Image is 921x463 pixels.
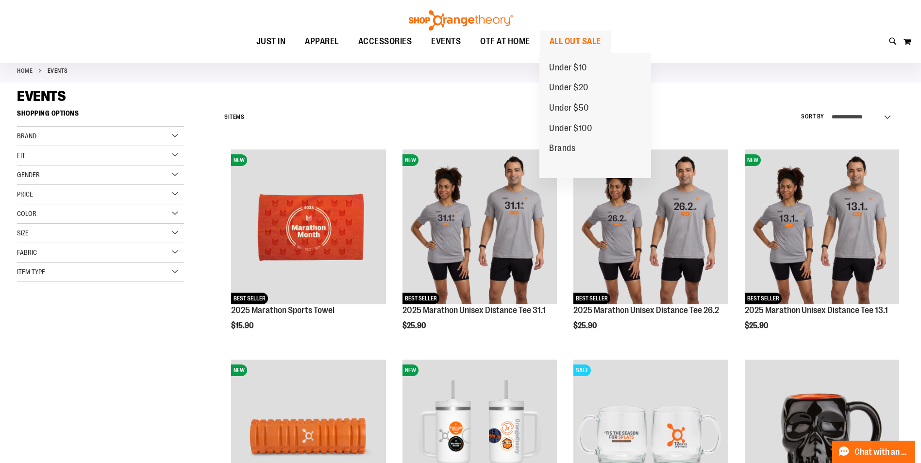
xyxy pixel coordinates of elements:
[745,154,761,166] span: NEW
[573,321,598,330] span: $25.90
[745,149,899,305] a: 2025 Marathon Unisex Distance Tee 13.1NEWBEST SELLER
[569,145,733,354] div: product
[17,210,36,217] span: Color
[431,31,461,52] span: EVENTS
[17,190,33,198] span: Price
[17,229,29,237] span: Size
[550,31,601,52] span: ALL OUT SALE
[402,149,557,305] a: 2025 Marathon Unisex Distance Tee 31.1NEWBEST SELLER
[745,321,770,330] span: $25.90
[398,145,562,354] div: product
[745,149,899,304] img: 2025 Marathon Unisex Distance Tee 13.1
[402,293,439,304] span: BEST SELLER
[407,10,514,31] img: Shop Orangetheory
[573,293,610,304] span: BEST SELLER
[358,31,412,52] span: ACCESSORIES
[48,66,68,75] strong: EVENTS
[549,103,589,115] span: Under $50
[402,364,419,376] span: NEW
[549,143,575,155] span: Brands
[402,321,427,330] span: $25.90
[402,305,546,315] a: 2025 Marathon Unisex Distance Tee 31.1
[402,149,557,304] img: 2025 Marathon Unisex Distance Tee 31.1
[17,151,25,159] span: Fit
[745,293,782,304] span: BEST SELLER
[549,123,592,135] span: Under $100
[231,305,335,315] a: 2025 Marathon Sports Towel
[573,149,728,305] a: 2025 Marathon Unisex Distance Tee 26.2NEWBEST SELLER
[305,31,339,52] span: APPAREL
[17,66,33,75] a: Home
[573,364,591,376] span: SALE
[17,171,40,179] span: Gender
[549,83,588,95] span: Under $20
[801,113,824,121] label: Sort By
[549,63,587,75] span: Under $10
[17,248,37,256] span: Fabric
[231,321,255,330] span: $15.90
[402,154,419,166] span: NEW
[832,441,916,463] button: Chat with an Expert
[226,145,390,354] div: product
[854,447,909,457] span: Chat with an Expert
[231,364,247,376] span: NEW
[17,268,45,276] span: Item Type
[17,105,184,127] strong: Shopping Options
[231,154,247,166] span: NEW
[231,293,268,304] span: BEST SELLER
[231,149,385,304] img: 2025 Marathon Sports Towel
[480,31,530,52] span: OTF AT HOME
[224,110,244,125] h2: Items
[256,31,286,52] span: JUST IN
[17,88,66,104] span: EVENTS
[745,305,888,315] a: 2025 Marathon Unisex Distance Tee 13.1
[740,145,904,354] div: product
[573,149,728,304] img: 2025 Marathon Unisex Distance Tee 26.2
[573,305,719,315] a: 2025 Marathon Unisex Distance Tee 26.2
[224,114,228,120] span: 9
[231,149,385,305] a: 2025 Marathon Sports TowelNEWBEST SELLER
[17,132,36,140] span: Brand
